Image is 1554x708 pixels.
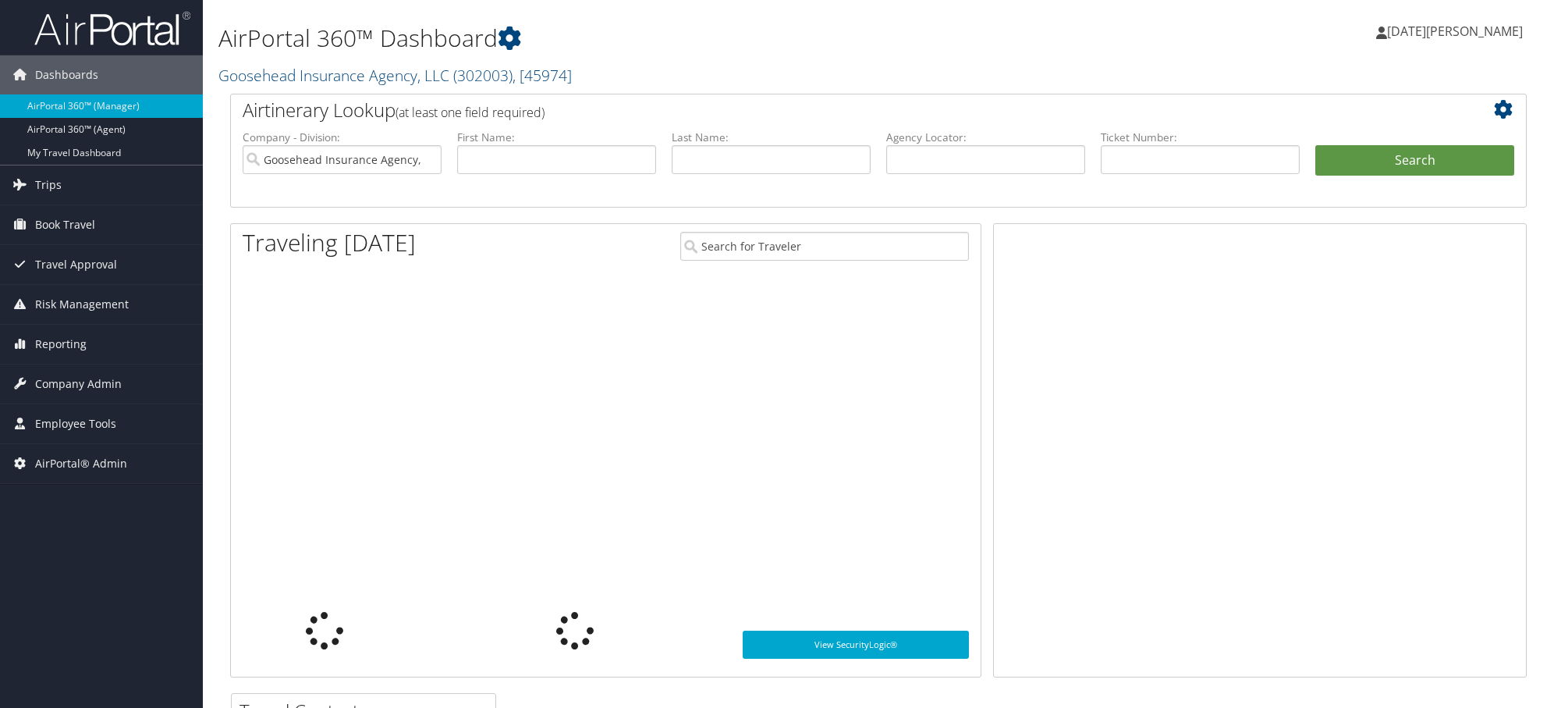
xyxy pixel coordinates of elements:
[34,10,190,47] img: airportal-logo.png
[1315,145,1514,176] button: Search
[1376,8,1538,55] a: [DATE][PERSON_NAME]
[743,631,969,659] a: View SecurityLogic®
[672,130,871,145] label: Last Name:
[457,130,656,145] label: First Name:
[35,404,116,443] span: Employee Tools
[35,325,87,364] span: Reporting
[1387,23,1523,40] span: [DATE][PERSON_NAME]
[35,444,127,483] span: AirPortal® Admin
[35,205,95,244] span: Book Travel
[35,55,98,94] span: Dashboards
[453,65,513,86] span: ( 302003 )
[513,65,572,86] span: , [ 45974 ]
[243,226,416,259] h1: Traveling [DATE]
[35,165,62,205] span: Trips
[35,285,129,324] span: Risk Management
[680,232,970,261] input: Search for Traveler
[35,365,122,404] span: Company Admin
[218,22,1098,55] h1: AirPortal 360™ Dashboard
[35,245,117,284] span: Travel Approval
[243,97,1407,123] h2: Airtinerary Lookup
[396,104,545,121] span: (at least one field required)
[1101,130,1300,145] label: Ticket Number:
[243,130,442,145] label: Company - Division:
[218,65,572,86] a: Goosehead Insurance Agency, LLC
[886,130,1085,145] label: Agency Locator:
